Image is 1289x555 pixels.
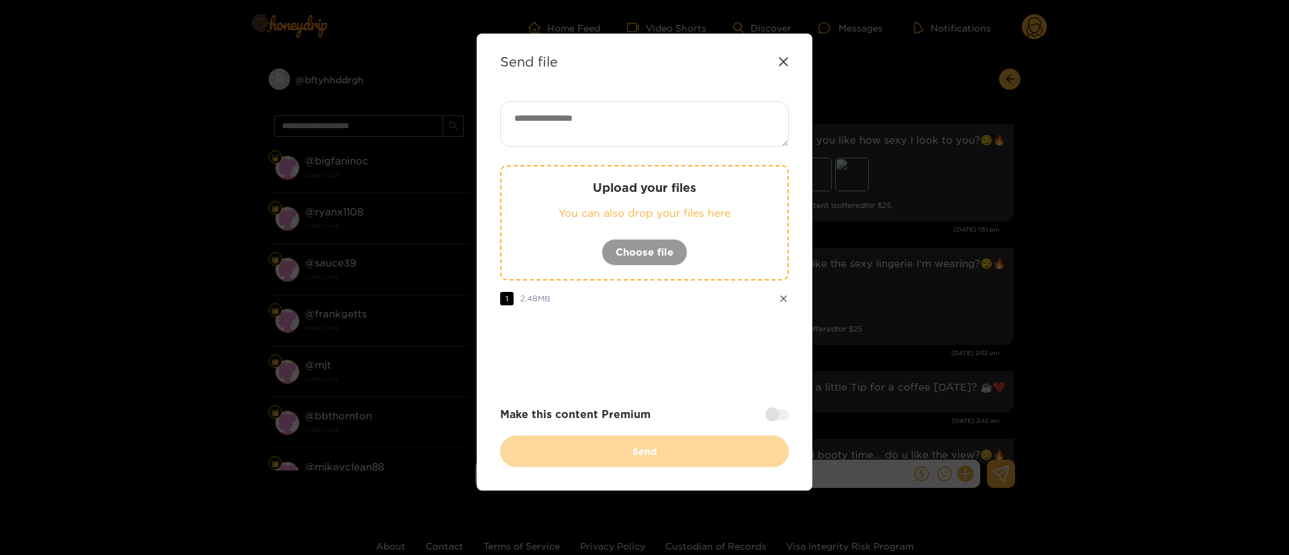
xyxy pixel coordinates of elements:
button: Send [500,436,789,467]
span: 2.48 MB [520,294,551,303]
span: 1 [500,292,514,305]
strong: Send file [500,54,558,69]
p: You can also drop your files here [528,205,761,221]
p: Upload your files [528,180,761,195]
strong: Make this content Premium [500,407,651,422]
button: Choose file [602,239,687,266]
